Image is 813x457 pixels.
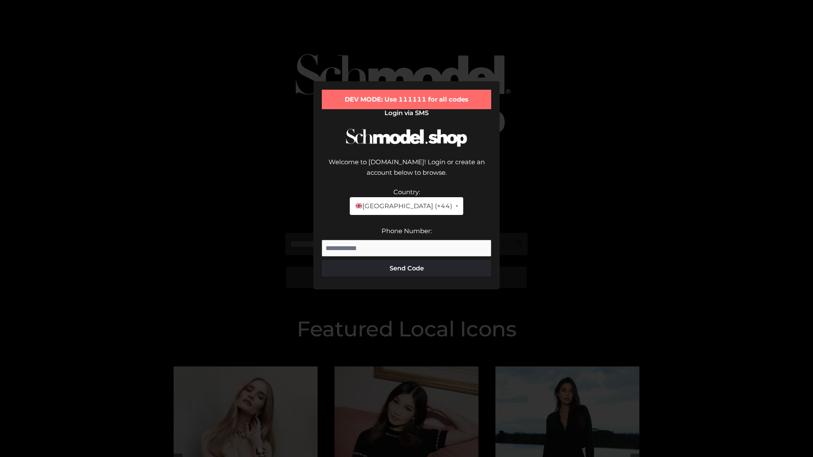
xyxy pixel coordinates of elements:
h2: Login via SMS [322,109,491,117]
img: Schmodel Logo [343,121,470,154]
label: Country: [393,188,420,196]
div: Welcome to [DOMAIN_NAME]! Login or create an account below to browse. [322,157,491,187]
div: DEV MODE: Use 111111 for all codes [322,90,491,109]
span: [GEOGRAPHIC_DATA] (+44) [355,201,452,212]
label: Phone Number: [382,227,432,235]
img: 🇬🇧 [356,203,362,209]
button: Send Code [322,260,491,277]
